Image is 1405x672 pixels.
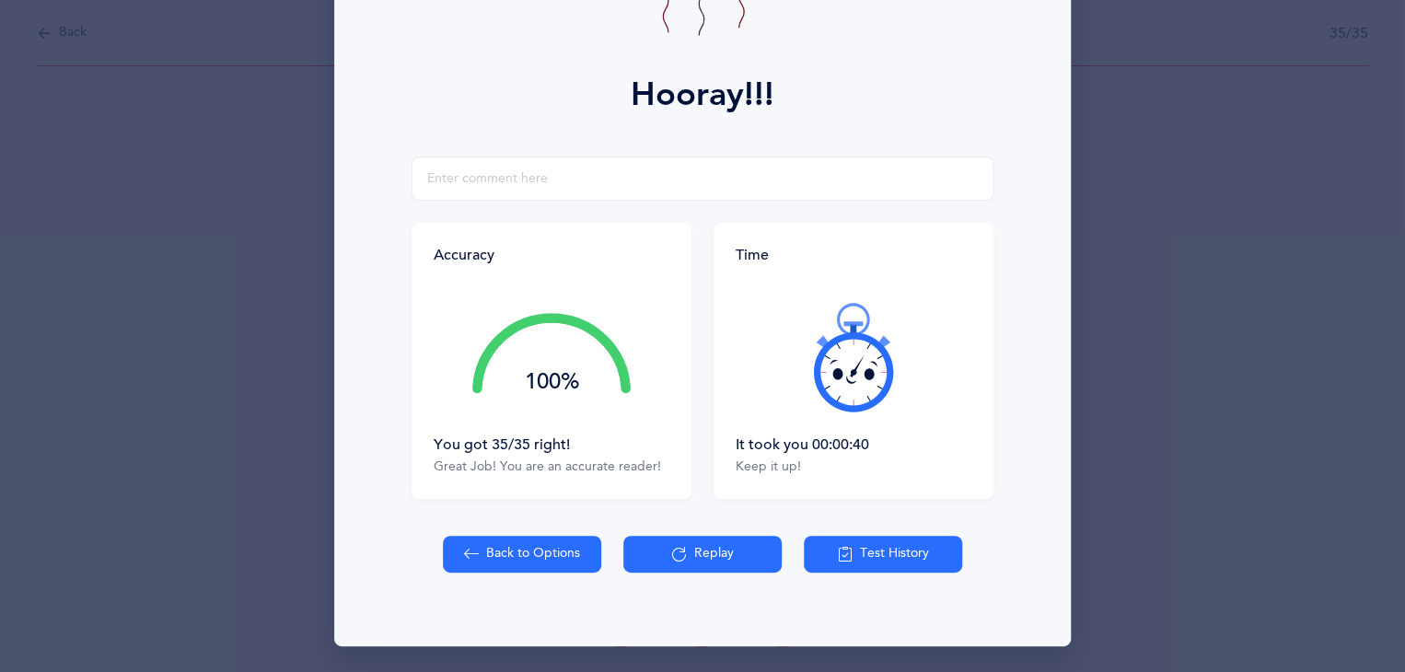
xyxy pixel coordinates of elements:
input: Enter comment here [412,156,993,201]
button: Back to Options [443,536,601,573]
div: 100% [472,371,631,393]
button: Test History [804,536,962,573]
button: Replay [623,536,782,573]
div: It took you 00:00:40 [736,434,971,455]
div: Time [736,245,971,265]
div: Keep it up! [736,458,971,477]
div: Accuracy [434,245,494,265]
div: You got 35/35 right! [434,434,669,455]
div: Great Job! You are an accurate reader! [434,458,669,477]
div: Hooray!!! [631,70,774,120]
